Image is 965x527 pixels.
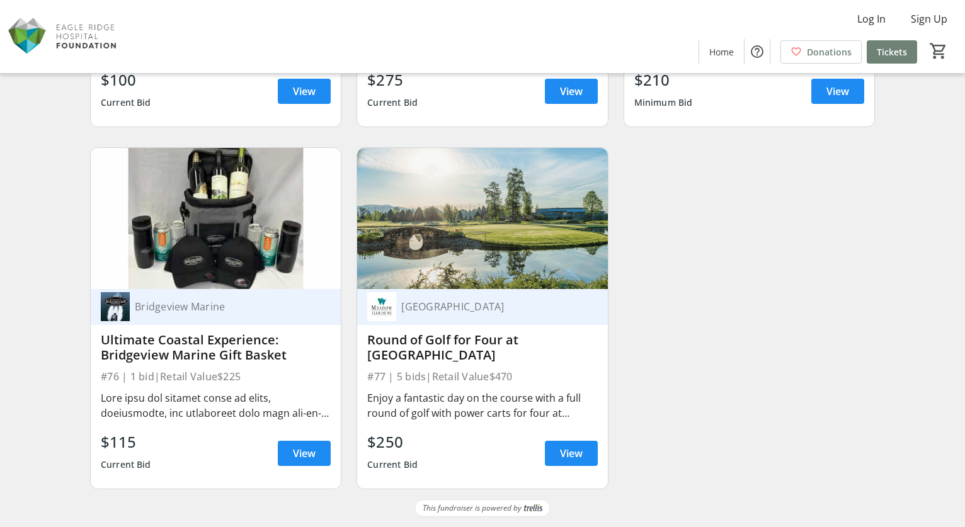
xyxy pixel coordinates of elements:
[101,390,331,421] div: Lore ipsu dol sitamet conse ad elits, doeiusmodte, inc utlaboreet dolo magn ali-en-a-mini Veniamq...
[560,84,583,99] span: View
[560,446,583,461] span: View
[927,40,950,62] button: Cart
[807,45,852,59] span: Donations
[709,45,734,59] span: Home
[867,40,917,64] a: Tickets
[101,453,151,476] div: Current Bid
[699,40,744,64] a: Home
[367,431,418,453] div: $250
[278,441,331,466] a: View
[8,5,120,68] img: Eagle Ridge Hospital Foundation's Logo
[811,79,864,104] a: View
[877,45,907,59] span: Tickets
[847,9,896,29] button: Log In
[545,441,598,466] a: View
[130,300,316,313] div: Bridgeview Marine
[524,504,542,513] img: Trellis Logo
[857,11,886,26] span: Log In
[101,431,151,453] div: $115
[367,368,597,385] div: #77 | 5 bids | Retail Value $470
[101,292,130,321] img: Bridgeview Marine
[367,390,597,421] div: Enjoy a fantastic day on the course with a full round of golf with power carts for four at beauti...
[101,368,331,385] div: #76 | 1 bid | Retail Value $225
[91,148,341,288] img: Ultimate Coastal Experience: Bridgeview Marine Gift Basket
[278,79,331,104] a: View
[911,11,947,26] span: Sign Up
[634,69,693,91] div: $210
[101,91,151,114] div: Current Bid
[826,84,849,99] span: View
[780,40,862,64] a: Donations
[367,69,418,91] div: $275
[367,453,418,476] div: Current Bid
[357,148,607,288] img: Round of Golf for Four at Meadow Gardens Golf Club
[101,332,331,363] div: Ultimate Coastal Experience: Bridgeview Marine Gift Basket
[745,39,770,64] button: Help
[101,69,151,91] div: $100
[396,300,582,313] div: [GEOGRAPHIC_DATA]
[293,84,316,99] span: View
[367,332,597,363] div: Round of Golf for Four at [GEOGRAPHIC_DATA]
[545,79,598,104] a: View
[634,91,693,114] div: Minimum Bid
[367,292,396,321] img: Meadow Gardens
[367,91,418,114] div: Current Bid
[293,446,316,461] span: View
[901,9,957,29] button: Sign Up
[423,502,522,514] span: This fundraiser is powered by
